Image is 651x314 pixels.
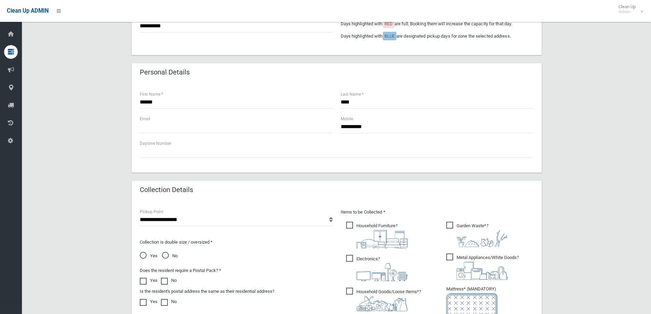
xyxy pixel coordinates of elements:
[619,9,636,14] small: Admin
[140,276,158,285] label: Yes
[356,230,408,248] img: aa9efdbe659d29b613fca23ba79d85cb.png
[341,208,533,216] p: Items to be Collected *
[457,230,508,247] img: 4fd8a5c772b2c999c83690221e5242e0.png
[384,33,395,39] span: BLUE
[140,252,158,260] span: Yes
[446,222,508,247] span: Garden Waste*
[346,255,408,281] span: Electronics
[356,296,408,311] img: b13cc3517677393f34c0a387616ef184.png
[140,287,274,296] label: Is the resident's postal address the same as their residential address?
[356,256,408,281] i: ?
[615,4,642,14] span: Clean Up
[346,222,408,248] span: Household Furniture
[7,8,49,14] span: Clean Up ADMIN
[346,288,421,311] span: Household Goods/Loose Items*
[356,263,408,281] img: 394712a680b73dbc3d2a6a3a7ffe5a07.png
[457,255,519,280] i: ?
[384,21,393,26] span: RED
[356,289,421,311] i: ?
[457,262,508,280] img: 36c1b0289cb1767239cdd3de9e694f19.png
[341,20,533,28] p: Days highlighted with are full. Booking them will increase the capacity for that day.
[140,267,221,275] label: Does the resident require a Postal Pack? *
[132,183,201,196] header: Collection Details
[161,276,177,285] label: No
[457,223,508,247] i: ?
[140,298,158,306] label: Yes
[446,254,519,280] span: Metal Appliances/White Goods
[140,238,333,246] p: Collection is double size / oversized *
[132,66,198,79] header: Personal Details
[161,298,177,306] label: No
[341,32,533,40] p: Days highlighted with are designated pickup days for zone the selected address.
[162,252,178,260] span: No
[356,223,408,248] i: ?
